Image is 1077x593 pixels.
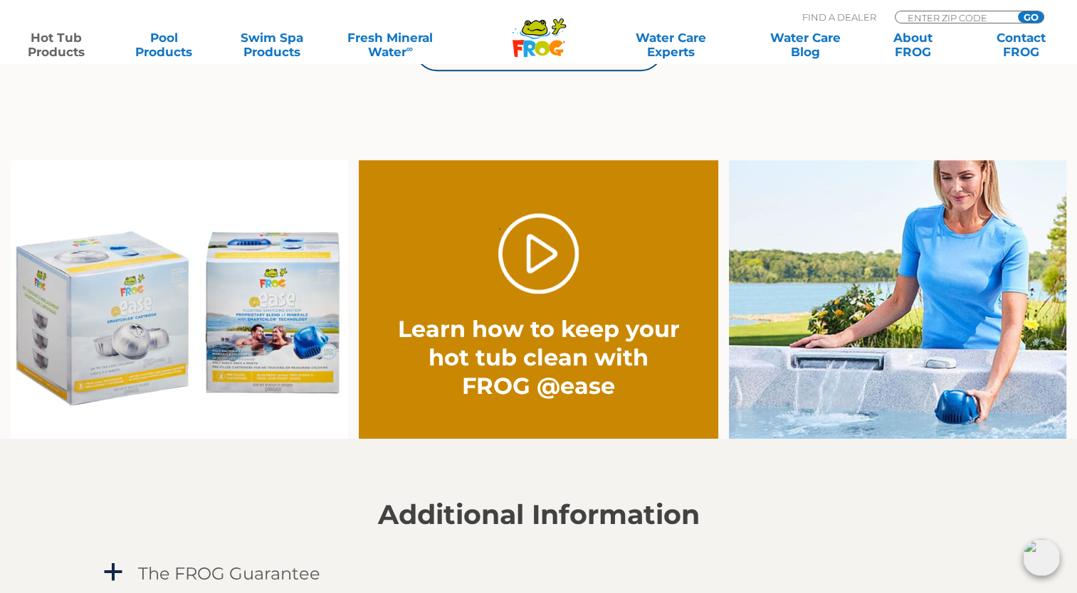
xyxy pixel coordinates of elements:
p: Find A Dealer [802,11,876,23]
a: PoolProducts [122,31,206,59]
img: Ease Packaging [11,160,348,439]
input: GO [1018,11,1044,23]
a: Play Video [498,213,579,294]
a: a The FROG Guarantee [101,560,977,587]
sup: ∞ [406,43,413,54]
h2: Learn how to keep your hot tub clean with FROG @ease [395,315,682,400]
a: Fresh MineralWater∞ [338,31,443,59]
a: Water CareExperts [603,31,739,59]
input: Zip Code Form [906,11,1002,23]
img: openIcon [1023,539,1060,576]
span: a [103,562,124,583]
img: fpo-flippin-frog-2 [729,160,1066,439]
h2: Additional Information [101,499,977,530]
a: AboutFROG [871,31,955,59]
a: Swim SpaProducts [230,31,314,59]
a: Water CareBlog [763,31,847,59]
h4: The FROG Guarantee [138,564,320,583]
a: Hot TubProducts [14,31,98,59]
a: ContactFROG [979,31,1063,59]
